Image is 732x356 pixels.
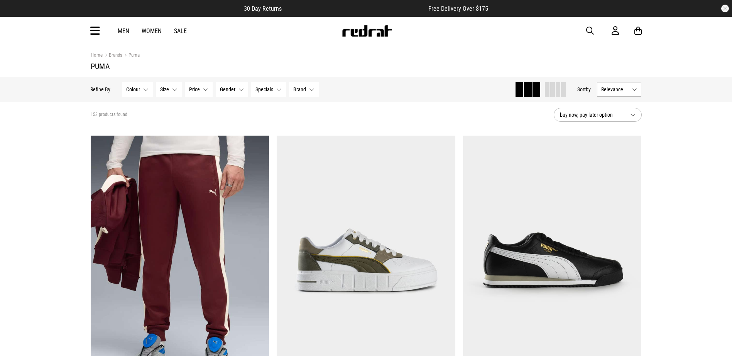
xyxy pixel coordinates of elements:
[297,5,413,12] iframe: Customer reviews powered by Trustpilot
[122,82,153,97] button: Colour
[142,27,162,35] a: Women
[294,86,306,92] span: Brand
[597,82,642,97] button: Relevance
[256,86,274,92] span: Specials
[428,5,488,12] span: Free Delivery Over $175
[189,86,200,92] span: Price
[560,110,624,119] span: buy now, pay later option
[554,108,642,122] button: buy now, pay later option
[118,27,129,35] a: Men
[252,82,286,97] button: Specials
[161,86,169,92] span: Size
[91,112,127,118] span: 153 products found
[220,86,236,92] span: Gender
[185,82,213,97] button: Price
[602,86,629,92] span: Relevance
[91,52,103,58] a: Home
[156,82,182,97] button: Size
[174,27,187,35] a: Sale
[103,52,122,59] a: Brands
[122,52,140,59] a: Puma
[578,85,591,94] button: Sortby
[244,5,282,12] span: 30 Day Returns
[127,86,140,92] span: Colour
[341,25,392,37] img: Redrat logo
[91,86,111,92] p: Refine By
[216,82,249,97] button: Gender
[586,86,591,92] span: by
[91,62,642,71] h1: Puma
[289,82,319,97] button: Brand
